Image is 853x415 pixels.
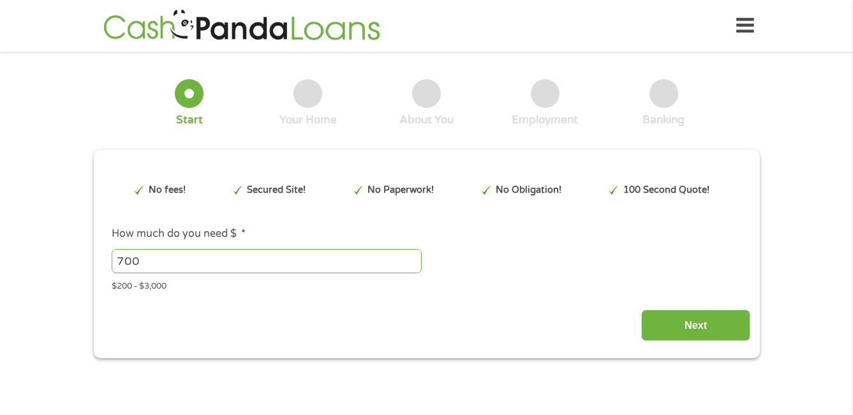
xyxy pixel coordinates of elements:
[512,113,578,127] div: Employment
[247,183,306,197] p: Secured Site!
[176,113,203,127] div: Start
[279,113,337,127] div: Your Home
[642,113,685,127] div: Banking
[399,113,454,127] div: About You
[100,8,384,44] img: GetLoanNow Logo
[496,183,561,197] p: No Obligation!
[641,310,750,341] input: Next
[367,183,434,197] p: No Paperwork!
[112,227,246,241] label: How much do you need $
[623,183,709,197] p: 100 Second Quote!
[149,183,186,197] p: No fees!
[112,276,741,293] div: $200 - $3,000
